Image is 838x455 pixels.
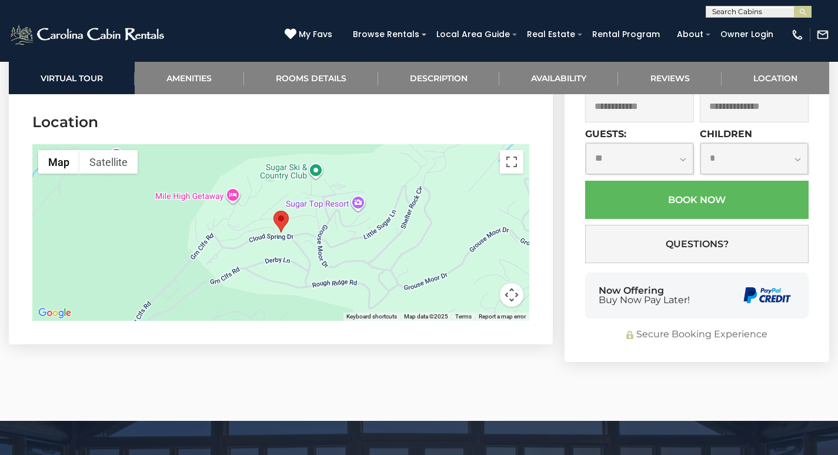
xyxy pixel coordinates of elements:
img: phone-regular-white.png [791,28,804,41]
a: Rooms Details [244,62,378,94]
span: Map data ©2025 [404,313,448,320]
img: Google [35,305,74,321]
a: Local Area Guide [430,25,516,44]
a: Open this area in Google Maps (opens a new window) [35,305,74,321]
button: Toggle fullscreen view [500,150,523,174]
h3: Location [32,112,529,132]
label: Children [700,128,752,140]
div: Secure Booking Experience [585,328,809,341]
a: My Favs [285,28,335,41]
a: Real Estate [521,25,581,44]
a: Owner Login [715,25,779,44]
a: Location [722,62,829,94]
img: mail-regular-white.png [816,28,829,41]
a: Availability [499,62,618,94]
a: Reviews [618,62,721,94]
img: White-1-2.png [9,23,168,47]
a: Report a map error [479,313,526,320]
div: The Bear At Sugar Mountain [273,211,289,233]
a: Rental Program [586,25,666,44]
a: Terms [455,313,472,320]
button: Questions? [585,225,809,263]
span: My Favs [299,28,332,41]
a: Description [378,62,499,94]
button: Keyboard shortcuts [346,313,397,321]
a: About [671,25,709,44]
button: Map camera controls [500,283,523,307]
a: Virtual Tour [9,62,135,94]
a: Browse Rentals [347,25,425,44]
span: Buy Now Pay Later! [599,295,690,305]
button: Show street map [38,150,79,174]
div: Now Offering [599,286,690,305]
button: Show satellite imagery [79,150,138,174]
button: Book Now [585,181,809,219]
label: Guests: [585,128,626,140]
a: Amenities [135,62,243,94]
